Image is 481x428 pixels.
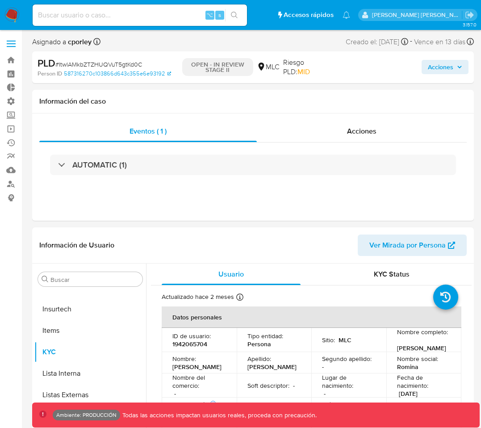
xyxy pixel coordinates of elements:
button: search-icon [225,9,243,21]
a: Notificaciones [343,11,350,19]
p: Tipo entidad : [247,332,283,340]
p: Persona [247,340,271,348]
span: - [410,36,412,48]
button: Items [34,320,146,341]
p: Todas las acciones impactan usuarios reales, proceda con precaución. [120,411,317,420]
p: Lugar de nacimiento : [322,373,376,390]
button: Acciones [422,60,468,74]
p: Sitio : [322,336,335,344]
p: Soft descriptor : [247,382,289,390]
h1: Información del caso [39,97,467,106]
span: Acciones [428,60,453,74]
p: Nombre completo : [397,328,448,336]
p: [PERSON_NAME] [247,363,297,371]
p: Nombre : [172,355,196,363]
input: Buscar usuario o caso... [33,9,247,21]
p: [DATE] [399,390,418,398]
h1: Información de Usuario [39,241,114,250]
span: Eventos ( 1 ) [130,126,167,136]
p: Nombre del comercio : [172,373,226,390]
b: Person ID [38,70,62,78]
span: Vence en 13 días [414,37,465,47]
p: Identificación : [172,400,217,408]
button: Ver Mirada por Persona [358,235,467,256]
p: - [174,390,176,398]
div: Creado el: [DATE] [346,36,408,48]
p: Actualizado hace 2 meses [162,293,234,301]
p: - [293,382,295,390]
span: Riesgo PLD: [283,58,324,77]
th: Datos personales [162,306,461,328]
span: s [218,11,221,19]
a: Salir [465,10,474,20]
button: KYC [34,341,146,363]
span: # ItwlAMkbZTZHUQVuT5gtKd0C [55,60,142,69]
button: Lista Interna [34,363,146,384]
div: MLC [257,62,280,72]
p: - [322,363,324,371]
button: Insurtech [34,298,146,320]
p: Romina [397,363,418,371]
span: Acciones [347,126,376,136]
p: Nombre social : [397,355,438,363]
p: ID de usuario : [172,332,211,340]
p: País de residencia : [322,400,374,408]
b: cporley [66,37,92,47]
a: 587316270c103866d643c355e6e93192 [64,70,171,78]
p: [PERSON_NAME] [172,363,222,371]
p: MLC [339,336,351,344]
p: 1942065704 [172,340,207,348]
p: - [324,390,326,398]
span: ⌥ [206,11,213,19]
span: Ver Mirada por Persona [369,235,446,256]
span: KYC Status [374,269,410,279]
p: [PERSON_NAME] [397,344,446,352]
span: Asignado a [32,37,92,47]
p: Segundo apellido : [322,355,372,363]
p: Fecha de nacimiento : [397,373,451,390]
button: Buscar [42,276,49,283]
p: OPEN - IN REVIEW STAGE II [182,58,253,76]
b: PLD [38,56,55,70]
p: Apellido : [247,355,271,363]
span: MID [297,67,310,77]
div: AUTOMATIC (1) [50,155,456,175]
h3: AUTOMATIC (1) [72,160,127,170]
span: Usuario [218,269,244,279]
span: Accesos rápidos [284,10,334,20]
p: juan.caicedocastro@mercadolibre.com.co [372,11,462,19]
input: Buscar [50,276,139,284]
button: Listas Externas [34,384,146,406]
p: Ambiente: PRODUCCIÓN [56,413,117,417]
